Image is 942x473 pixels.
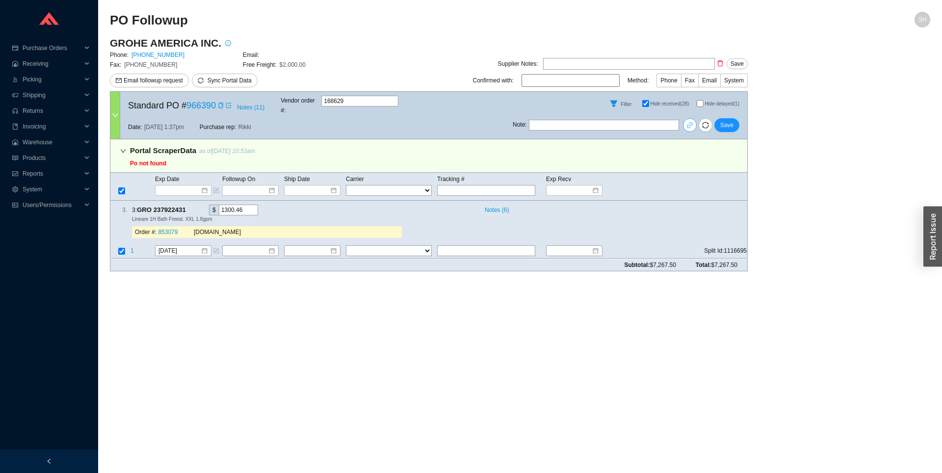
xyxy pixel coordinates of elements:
[12,186,19,192] span: setting
[188,205,194,215] div: Copy
[130,146,196,155] span: Portal Scraper Data
[158,246,201,256] input: 8/26/2025
[12,171,19,177] span: fund
[546,176,571,183] span: Exp Recv
[715,56,726,70] button: delete
[135,229,157,236] span: Order #:
[198,78,204,83] span: sync
[208,77,252,84] span: Sync Portal Data
[200,122,236,132] span: Purchase rep:
[731,59,744,69] span: Save
[110,74,189,87] button: mailEmail followup request
[130,158,258,168] div: Po not found
[128,98,216,113] span: Standard PO #
[606,100,621,107] span: filter
[218,101,224,110] div: Copy
[192,74,258,87] button: syncSync Portal Data
[112,112,119,119] span: down
[12,155,19,161] span: read
[686,122,693,130] span: link
[12,202,19,208] span: idcard
[714,118,739,132] button: Save
[685,77,695,84] span: Fax
[12,108,19,114] span: customer-service
[284,176,310,183] span: Ship Date
[46,458,52,464] span: left
[606,96,622,111] button: Filter
[213,248,219,254] span: form
[697,100,704,107] input: Hide delayed(1)
[715,60,725,67] span: delete
[226,103,232,108] span: export
[650,262,676,268] span: $7,267.50
[124,76,183,85] span: Email followup request
[23,119,81,134] span: Invoicing
[226,101,232,110] a: export
[621,102,631,107] span: Filter
[23,56,81,72] span: Receiving
[132,216,212,222] span: Lineare 1H Bath Freest. XXL 1.8gpm
[699,122,712,129] span: sync
[23,182,81,197] span: System
[213,187,219,193] span: form
[131,52,184,58] a: [PHONE_NUMBER]
[132,205,137,215] span: 3 :
[222,176,255,183] span: Followup On
[110,205,127,215] div: 3 .
[480,205,509,211] button: Notes (6)
[194,229,241,236] span: [DOMAIN_NAME]
[209,205,219,215] div: $
[683,118,697,132] a: link
[705,101,739,106] span: Hide delayed (1)
[144,122,184,132] span: [DATE] 1:37pm
[23,197,81,213] span: Users/Permissions
[237,103,264,112] span: Notes ( 11 )
[199,148,255,155] span: as of [DATE] 10:53am
[110,61,121,68] span: Fax:
[711,262,737,268] span: $7,267.50
[699,118,712,132] button: sync
[222,40,235,46] span: info-circle
[696,260,737,270] span: Total:
[243,52,259,58] span: Email:
[116,78,122,84] span: mail
[437,176,465,183] span: Tracking #
[660,77,678,84] span: Phone
[120,148,126,154] span: down
[727,58,748,69] button: Save
[128,122,142,132] span: Date:
[498,59,538,69] div: Supplier Notes:
[23,87,81,103] span: Shipping
[704,246,747,256] span: Split Id: 1116695
[131,248,134,255] span: 1
[724,77,744,84] span: System
[236,102,265,109] button: Notes (11)
[642,100,649,107] input: Hide received(28)
[624,260,676,270] span: Subtotal:
[23,166,81,182] span: Reports
[155,176,179,183] span: Exp Date
[243,61,277,68] span: Free Freight:
[218,103,224,108] span: copy
[23,72,81,87] span: Picking
[110,12,725,29] h2: PO Followup
[473,74,748,87] div: Confirmed with: Method:
[110,52,129,58] span: Phone:
[158,229,178,236] a: 853079
[720,120,733,130] span: Save
[346,176,364,183] span: Carrier
[281,96,319,115] span: Vendor order # :
[23,150,81,166] span: Products
[280,61,306,68] span: $2,000.00
[124,61,177,68] span: [PHONE_NUMBER]
[23,134,81,150] span: Warehouse
[23,103,81,119] span: Returns
[485,205,509,215] span: Notes ( 6 )
[12,124,19,130] span: book
[110,36,221,50] h3: GROHE AMERICA INC.
[918,12,927,27] span: SH
[137,205,194,215] span: GRO 237922431
[221,36,235,50] button: info-circle
[23,40,81,56] span: Purchase Orders
[650,101,689,106] span: Hide received (28)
